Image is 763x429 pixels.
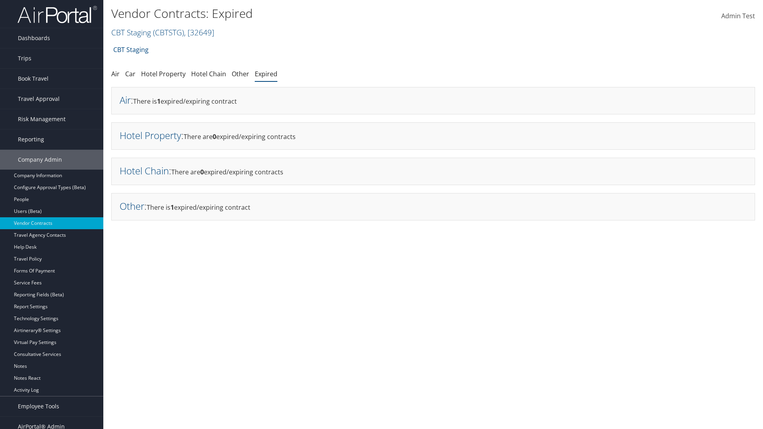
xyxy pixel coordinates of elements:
[18,150,62,170] span: Company Admin
[120,199,144,213] a: Other
[111,87,755,114] div: There is expired/expiring contract
[111,193,755,220] div: There is expired/expiring contract
[141,70,186,78] a: Hotel Property
[120,199,147,213] h2: :
[153,27,184,38] span: ( CBTSTG )
[120,164,169,177] a: Hotel Chain
[18,89,60,109] span: Travel Approval
[111,158,755,185] div: There are expired/expiring contracts
[255,70,277,78] a: Expired
[200,168,204,176] strong: 0
[213,132,216,141] strong: 0
[170,203,174,212] strong: 1
[111,122,755,150] div: There are expired/expiring contracts
[18,48,31,68] span: Trips
[120,164,171,177] h2: :
[721,4,755,29] a: Admin Test
[125,70,136,78] a: Car
[232,70,249,78] a: Other
[191,70,226,78] a: Hotel Chain
[17,5,97,24] img: airportal-logo.png
[120,93,131,106] a: Air
[18,109,66,129] span: Risk Management
[111,27,214,38] a: CBT Staging
[157,97,161,106] strong: 1
[184,27,214,38] span: , [ 32649 ]
[721,12,755,20] span: Admin Test
[120,93,133,106] h2: :
[18,396,59,416] span: Employee Tools
[18,28,50,48] span: Dashboards
[18,69,48,89] span: Book Travel
[18,129,44,149] span: Reporting
[111,70,120,78] a: Air
[120,129,184,142] h2: :
[120,129,181,142] a: Hotel Property
[113,42,149,58] a: CBT Staging
[111,5,540,22] h1: Vendor Contracts: Expired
